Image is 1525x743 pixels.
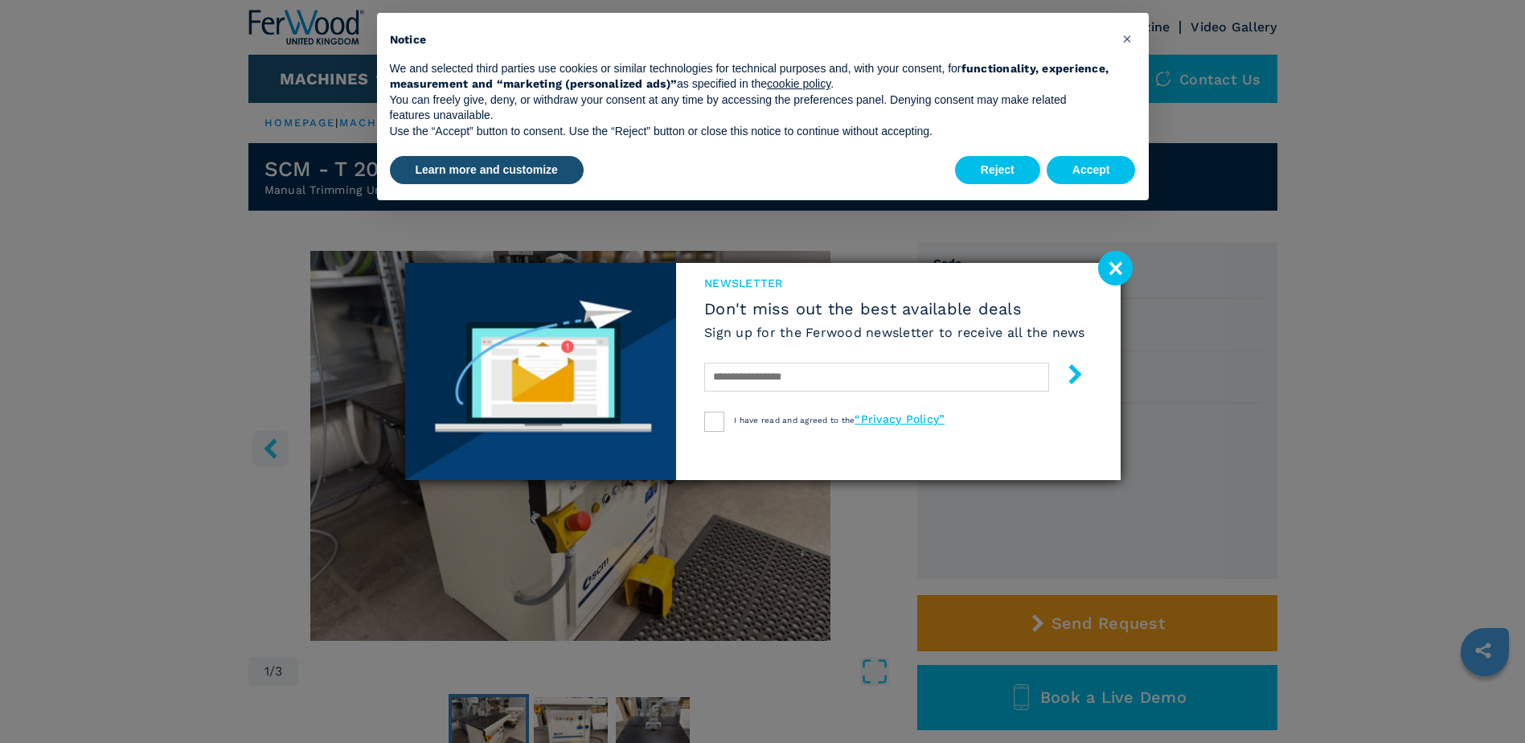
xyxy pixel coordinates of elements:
[390,32,1110,48] h2: Notice
[955,156,1040,185] button: Reject
[405,263,677,480] img: Newsletter image
[855,413,945,425] a: “Privacy Policy”
[390,156,584,185] button: Learn more and customize
[704,275,1085,291] span: newsletter
[1115,26,1141,51] button: Close this notice
[704,299,1085,318] span: Don't miss out the best available deals
[1049,358,1085,396] button: submit-button
[1122,29,1132,48] span: ×
[390,92,1110,124] p: You can freely give, deny, or withdraw your consent at any time by accessing the preferences pane...
[734,416,945,425] span: I have read and agreed to the
[1047,156,1136,185] button: Accept
[704,323,1085,342] h6: Sign up for the Ferwood newsletter to receive all the news
[390,61,1110,92] p: We and selected third parties use cookies or similar technologies for technical purposes and, wit...
[767,77,830,90] a: cookie policy
[390,124,1110,140] p: Use the “Accept” button to consent. Use the “Reject” button or close this notice to continue with...
[390,62,1109,91] strong: functionality, experience, measurement and “marketing (personalized ads)”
